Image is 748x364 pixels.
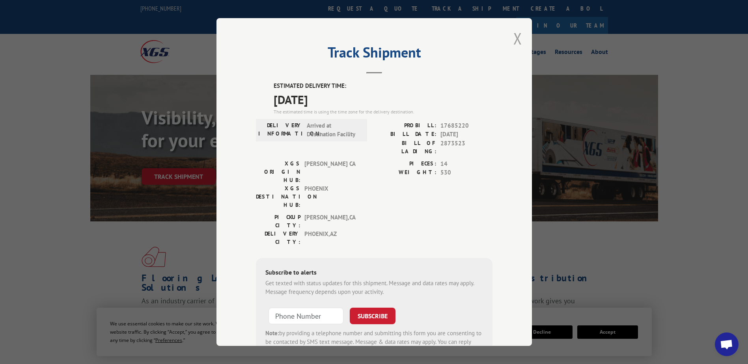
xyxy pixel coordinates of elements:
[374,168,436,177] label: WEIGHT:
[374,139,436,156] label: BILL OF LADING:
[440,160,492,169] span: 14
[256,230,300,246] label: DELIVERY CITY:
[265,329,279,337] strong: Note:
[265,267,483,279] div: Subscribe to alerts
[374,130,436,139] label: BILL DATE:
[350,308,395,324] button: SUBSCRIBE
[304,160,358,184] span: [PERSON_NAME] CA
[274,108,492,115] div: The estimated time is using the time zone for the delivery destination.
[256,160,300,184] label: XGS ORIGIN HUB:
[274,82,492,91] label: ESTIMATED DELIVERY TIME:
[440,168,492,177] span: 530
[440,121,492,130] span: 17685220
[304,184,358,209] span: PHOENIX
[374,160,436,169] label: PIECES:
[265,329,483,356] div: by providing a telephone number and submitting this form you are consenting to be contacted by SM...
[304,230,358,246] span: PHOENIX , AZ
[440,130,492,139] span: [DATE]
[258,121,303,139] label: DELIVERY INFORMATION:
[256,47,492,62] h2: Track Shipment
[513,28,522,49] button: Close modal
[274,91,492,108] span: [DATE]
[256,184,300,209] label: XGS DESTINATION HUB:
[307,121,360,139] span: Arrived at Destination Facility
[304,213,358,230] span: [PERSON_NAME] , CA
[715,332,739,356] div: Open chat
[256,213,300,230] label: PICKUP CITY:
[265,279,483,297] div: Get texted with status updates for this shipment. Message and data rates may apply. Message frequ...
[374,121,436,130] label: PROBILL:
[440,139,492,156] span: 2873523
[269,308,343,324] input: Phone Number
